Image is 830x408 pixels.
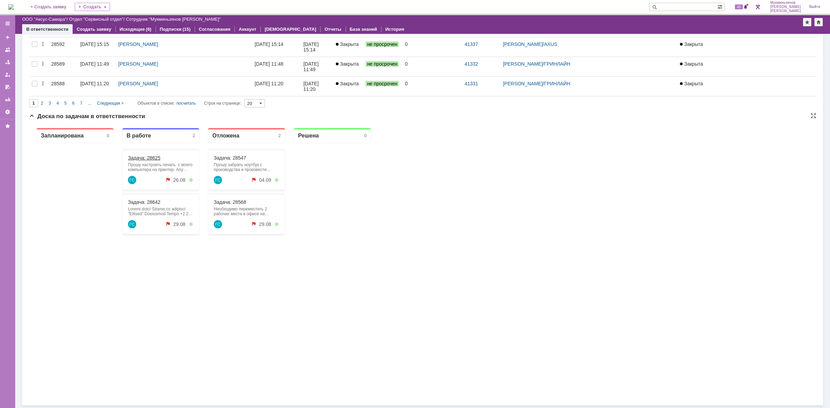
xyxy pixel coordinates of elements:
[88,101,91,106] span: ...
[80,81,109,86] div: [DATE] 11:20
[303,41,320,53] div: [DATE] 15:14
[136,54,141,61] div: не просрочен
[30,98,43,104] a: 41320
[814,18,823,26] div: Сделать домашней страницей
[239,27,256,32] a: Аккаунт
[246,56,249,59] div: не просрочен
[222,98,227,105] div: не просрочен
[333,57,363,76] a: Закрыта
[503,41,543,47] a: [PERSON_NAME]
[7,37,76,53] span: [DATE] 13:18 +03:00 от Service Desk <[EMAIL_ADDRESS][DOMAIN_NAME]>:
[14,142,36,147] span: Описание
[138,99,241,107] i: Строк на странице:
[14,261,60,272] a: [EMAIL_ADDRESS][DOMAIN_NAME]
[75,3,110,11] div: Создать
[56,42,73,48] span: Brumex
[14,386,65,397] a: С уважением,техподдержка AXUS
[49,101,51,106] span: 3
[2,32,13,43] a: Создать заявку
[136,98,141,105] div: не просрочен
[164,10,166,16] div: 2
[14,151,74,239] span: Добрый день! Вас беспокоит волейбольный клуб «НОВА», [PERSON_NAME]. У меня возникла проблема с МФ...
[48,57,77,76] a: 28589
[120,27,145,32] a: Исходящие
[677,57,751,76] a: Закрыта
[303,81,320,92] div: [DATE] 11:20
[19,114,73,120] a: [URL][DOMAIN_NAME]
[35,117,75,128] span: Fwd: Фото от [PERSON_NAME]
[333,37,363,57] a: Закрыта
[335,10,338,16] div: 0
[249,10,252,16] div: 2
[99,32,165,38] div: Задача: 28625
[677,37,751,57] a: Закрыта
[503,81,583,86] div: /
[301,57,333,76] a: [DATE] 11:49
[402,77,462,96] a: 0
[12,10,55,16] div: Запланирована
[230,99,242,104] div: 29.08.2025
[255,41,283,47] div: [DATE] 15:14
[144,99,156,104] div: 29.08.2025
[366,41,399,47] span: не просрочен
[2,44,13,55] a: Заявки на командах
[48,327,57,332] a: Mail
[405,61,459,67] div: 0
[503,61,583,67] div: /
[63,370,72,376] a: Mail
[770,1,801,5] span: Мукминьзянов
[99,84,165,94] div: Добрый день! Заявка от компании "Октогон" Никитенко Алёна +7 927 795 02 05 Прошу решить проблемы ...
[363,57,402,76] a: не просрочен
[118,41,158,47] a: [PERSON_NAME]
[770,5,801,9] span: [PERSON_NAME]
[30,149,84,155] a: [URL][DOMAIN_NAME]
[230,55,242,60] div: 04.09.2025
[811,113,816,118] div: На всю страницу
[14,82,56,93] span: Здравствуйте, [PERSON_NAME]!
[366,81,399,86] span: не просрочен
[14,391,65,397] strong: техподдержка AXUS
[255,81,283,86] div: [DATE] 11:20
[8,4,14,10] a: Перейти на домашнюю страницу
[301,77,333,96] a: [DATE] 11:20
[405,41,459,47] div: 0
[185,32,217,38] a: Задача: 28547
[301,37,333,57] a: [DATE] 15:14
[97,101,123,106] span: Следующая >
[2,69,13,80] a: Мои заявки
[72,101,75,106] span: 6
[544,81,570,86] a: ГРИНЛАЙН
[26,27,68,32] a: В ответственности
[64,101,67,106] span: 5
[69,17,126,22] div: /
[56,101,59,106] span: 4
[99,32,131,38] a: Задача: 28625
[41,101,43,106] span: 2
[735,4,743,9] span: 40
[385,27,404,32] a: История
[464,41,478,47] a: 41337
[754,3,762,11] a: Перейти в интерфейс администратора
[118,81,158,86] a: [PERSON_NAME]
[22,17,67,22] a: ООО "Аксус-Самара"
[14,63,54,73] span: При ответе добавьте комментарий выше
[176,99,196,107] div: посчитать
[78,10,80,16] div: 0
[363,77,402,96] a: не просрочен
[146,27,151,32] div: (6)
[246,100,249,103] div: не просрочен
[80,61,109,67] div: [DATE] 11:49
[48,37,77,57] a: 28592
[99,53,107,61] a: Галстьян Степан Александрович
[336,41,359,47] span: Закрыта
[14,98,63,104] span: Заявка закрыта.
[2,94,13,105] a: Отчеты
[252,77,301,96] a: [DATE] 11:20
[680,61,703,67] span: Закрыта
[185,77,217,82] a: Задача: 28568
[336,81,359,86] span: Закрыта
[22,17,69,22] div: /
[48,77,77,96] a: 28588
[336,61,359,67] span: Закрыта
